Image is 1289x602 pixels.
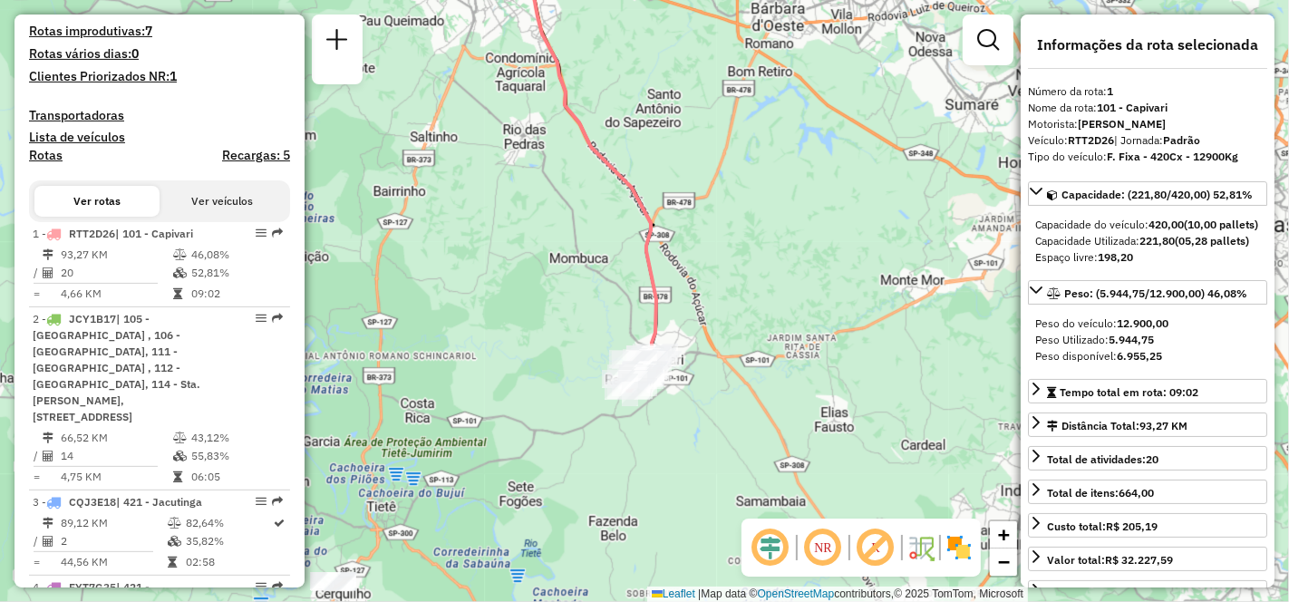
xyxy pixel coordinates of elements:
[60,553,167,571] td: 44,56 KM
[145,23,152,39] strong: 7
[310,572,355,590] div: Atividade não roteirizada - MARIA DENIR FONSECA
[33,532,42,550] td: /
[1028,100,1267,116] div: Nome da rota:
[801,526,845,569] span: Ocultar NR
[1106,519,1158,533] strong: R$ 205,19
[1028,308,1267,372] div: Peso: (5.944,75/12.900,00) 46,08%
[190,429,282,447] td: 43,12%
[854,526,897,569] span: Exibir rótulo
[1098,250,1133,264] strong: 198,20
[256,228,267,238] em: Opções
[311,573,356,591] div: Atividade não roteirizada - MARIA DENIR FONSECA
[60,429,172,447] td: 66,52 KM
[34,186,160,217] button: Ver rotas
[1028,209,1267,273] div: Capacidade: (221,80/420,00) 52,81%
[29,108,290,123] h4: Transportadoras
[970,22,1006,58] a: Exibir filtros
[33,495,202,509] span: 3 -
[43,249,53,260] i: Distância Total
[190,447,282,465] td: 55,83%
[160,186,285,217] button: Ver veículos
[1035,233,1260,249] div: Capacidade Utilizada:
[998,523,1010,546] span: +
[29,46,290,62] h4: Rotas vários dias:
[43,518,53,529] i: Distância Total
[33,312,200,423] span: | 105 - [GEOGRAPHIC_DATA] , 106 - [GEOGRAPHIC_DATA], 111 - [GEOGRAPHIC_DATA] , 112 - [GEOGRAPHIC_...
[990,549,1017,576] a: Zoom out
[60,468,172,486] td: 4,75 KM
[311,572,356,590] div: Atividade não roteirizada - MARIA DENIR FONSECA
[1175,234,1249,248] strong: (05,28 pallets)
[749,526,792,569] span: Ocultar deslocamento
[945,533,974,562] img: Exibir/Ocultar setores
[173,451,187,461] i: % de utilização da cubagem
[168,518,181,529] i: % de utilização do peso
[758,587,835,600] a: OpenStreetMap
[1105,553,1173,567] strong: R$ 32.227,59
[185,553,273,571] td: 02:58
[1028,280,1267,305] a: Peso: (5.944,75/12.900,00) 46,08%
[1060,385,1198,399] span: Tempo total em rota: 09:02
[1028,116,1267,132] div: Motorista:
[256,496,267,507] em: Opções
[1028,413,1267,437] a: Distância Total:93,27 KM
[1047,452,1158,466] span: Total de atividades:
[272,228,283,238] em: Rota exportada
[69,312,116,325] span: JCY1B17
[1035,316,1168,330] span: Peso do veículo:
[1028,547,1267,571] a: Valor total:R$ 32.227,59
[1146,452,1158,466] strong: 20
[1028,149,1267,165] div: Tipo do veículo:
[116,495,202,509] span: | 421 - Jacutinga
[1028,379,1267,403] a: Tempo total em rota: 09:02
[33,468,42,486] td: =
[1119,486,1154,500] strong: 664,00
[69,495,116,509] span: CQJ3E18
[33,312,200,423] span: 2 -
[1107,84,1113,98] strong: 1
[272,313,283,324] em: Rota exportada
[173,432,187,443] i: % de utilização do peso
[29,130,290,145] h4: Lista de veículos
[1068,133,1114,147] strong: RTT2D26
[272,496,283,507] em: Rota exportada
[1035,249,1260,266] div: Espaço livre:
[69,580,116,594] span: EYT7G35
[43,267,53,278] i: Total de Atividades
[1139,234,1175,248] strong: 221,80
[1117,349,1162,363] strong: 6.955,25
[906,533,935,562] img: Fluxo de ruas
[33,447,42,465] td: /
[1047,485,1154,501] div: Total de itens:
[173,249,187,260] i: % de utilização do peso
[190,285,282,303] td: 09:02
[652,587,695,600] a: Leaflet
[1028,83,1267,100] div: Número da rota:
[185,532,273,550] td: 35,82%
[1028,132,1267,149] div: Veículo:
[998,550,1010,573] span: −
[29,69,290,84] h4: Clientes Priorizados NR:
[222,148,290,163] h4: Recargas: 5
[1047,519,1158,535] div: Custo total:
[1064,286,1247,300] span: Peso: (5.944,75/12.900,00) 46,08%
[190,246,282,264] td: 46,08%
[60,264,172,282] td: 20
[60,532,167,550] td: 2
[1035,332,1260,348] div: Peso Utilizado:
[1078,117,1166,131] strong: [PERSON_NAME]
[647,587,1028,602] div: Map data © contributors,© 2025 TomTom, Microsoft
[190,468,282,486] td: 06:05
[1047,586,1176,602] div: Jornada Motorista: 09:20
[173,288,182,299] i: Tempo total em rota
[1028,36,1267,53] h4: Informações da rota selecionada
[60,514,167,532] td: 89,12 KM
[990,521,1017,549] a: Zoom in
[33,285,42,303] td: =
[275,518,286,529] i: Rota otimizada
[256,313,267,324] em: Opções
[173,267,187,278] i: % de utilização da cubagem
[1047,418,1187,434] div: Distância Total:
[1114,133,1200,147] span: | Jornada:
[1035,348,1260,364] div: Peso disponível:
